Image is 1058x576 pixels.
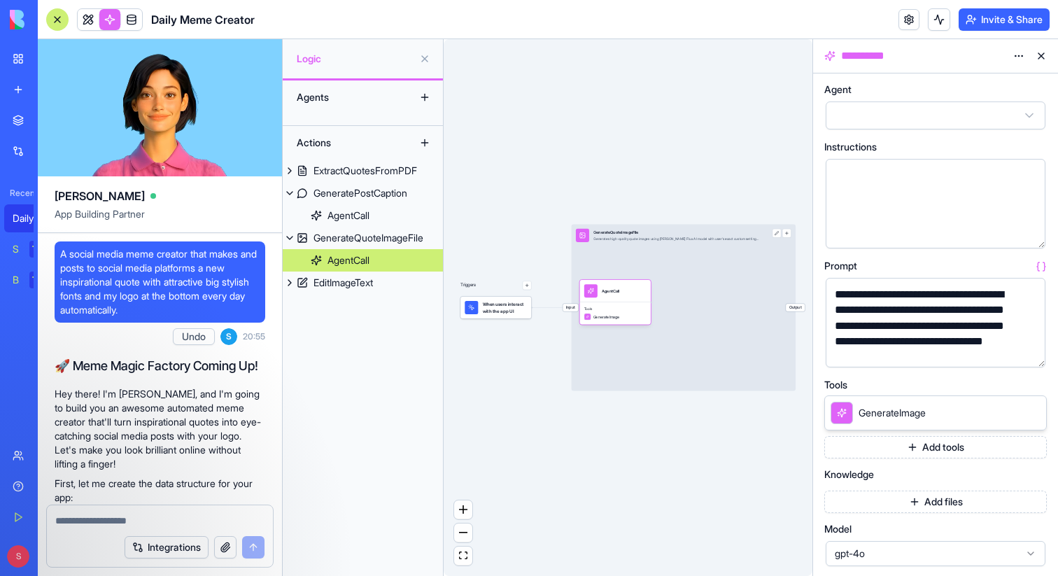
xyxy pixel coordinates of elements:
[572,225,796,391] div: InputGenerateQuoteImageFileGenerates high-quality quote images using [PERSON_NAME] Flux AI model ...
[220,328,237,345] span: S
[460,263,532,318] div: Triggers
[10,10,97,29] img: logo
[7,545,29,568] span: S
[959,8,1050,31] button: Invite & Share
[55,188,145,204] span: [PERSON_NAME]
[824,142,877,152] span: Instructions
[55,387,265,471] p: Hey there! I'm [PERSON_NAME], and I'm going to build you an awesome automated meme creator that'l...
[55,356,265,376] h1: 🚀 Meme Magic Factory Coming Up!
[4,235,60,263] a: Social Media Content GeneratorTRY
[13,242,20,256] div: Social Media Content Generator
[13,273,20,287] div: Blog Generation Pro
[173,328,215,345] button: Undo
[243,331,265,342] span: 20:55
[460,281,477,290] p: Triggers
[593,230,760,235] div: GenerateQuoteImageFile
[4,204,60,232] a: Daily Meme Creator
[283,249,443,272] a: AgentCall
[602,288,619,294] div: AgentCall
[283,272,443,294] a: EditImageText
[824,524,852,534] span: Model
[859,406,926,420] span: GenerateImage
[584,307,647,311] span: Tools
[593,237,760,241] div: Generates high-quality quote images using [PERSON_NAME] Flux AI model with user's exact custom se...
[593,314,620,320] span: GenerateImage
[835,547,1020,561] span: gpt-4o
[579,280,651,325] div: AgentCallToolsGenerateImage
[290,86,402,108] div: Agents
[824,380,847,390] span: Tools
[313,186,407,200] div: GeneratePostCaption
[29,241,52,258] div: TRY
[824,491,1047,513] button: Add files
[786,304,805,311] span: Output
[824,85,852,94] span: Agent
[327,209,369,223] div: AgentCall
[563,304,578,311] span: Input
[290,132,402,154] div: Actions
[4,266,60,294] a: Blog Generation ProTRY
[824,436,1047,458] button: Add tools
[824,470,874,479] span: Knowledge
[13,211,52,225] div: Daily Meme Creator
[55,207,265,232] span: App Building Partner
[313,231,423,245] div: GenerateQuoteImageFile
[55,477,265,505] p: First, let me create the data structure for your app:
[29,272,52,288] div: TRY
[60,247,260,317] span: A social media meme creator that makes and posts to social media platforms a new inspirational qu...
[297,52,414,66] span: Logic
[483,301,527,314] span: When users interact with the app UI
[313,276,373,290] div: EditImageText
[4,188,34,199] span: Recent
[283,182,443,204] a: GeneratePostCaption
[327,253,369,267] div: AgentCall
[125,536,209,559] button: Integrations
[151,11,255,28] span: Daily Meme Creator
[283,204,443,227] a: AgentCall
[824,261,857,271] span: Prompt
[283,160,443,182] a: ExtractQuotesFromPDF
[460,297,532,319] div: When users interact with the app UI
[283,227,443,249] a: GenerateQuoteImageFile
[199,471,479,569] iframe: Intercom notifications message
[313,164,417,178] div: ExtractQuotesFromPDF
